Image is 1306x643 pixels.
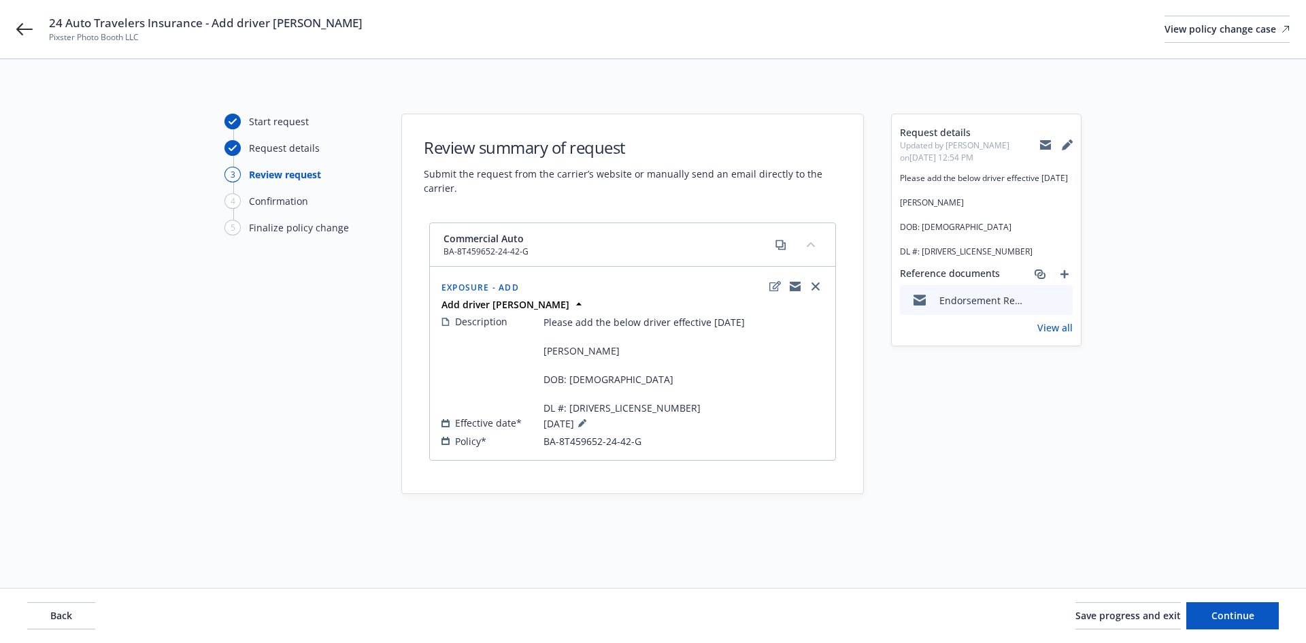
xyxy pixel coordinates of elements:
div: 4 [224,193,241,209]
span: Continue [1211,609,1254,622]
div: Confirmation [249,194,308,208]
span: Effective date* [455,416,522,430]
a: copy [773,237,789,253]
div: Finalize policy change [249,220,349,235]
button: download file [1033,293,1044,308]
div: Review request [249,167,321,182]
div: 3 [224,167,241,182]
span: Exposure - Add [441,282,519,293]
span: Policy* [455,434,486,448]
h1: Review summary of request [424,136,841,159]
div: View policy change case [1165,16,1290,42]
span: Updated by [PERSON_NAME] on [DATE] 12:54 PM [900,139,1040,164]
a: View policy change case [1165,16,1290,43]
span: Commercial Auto [443,231,529,246]
button: collapse content [800,233,822,255]
span: Submit the request from the carrier’s website or manually send an email directly to the carrier. [424,167,841,195]
span: Save progress and exit [1075,609,1181,622]
button: Continue [1186,602,1279,629]
span: Reference documents [900,266,1000,282]
span: [DATE] [543,415,590,431]
span: Pixster Photo Booth LLC [49,31,363,44]
span: Back [50,609,72,622]
div: Endorsement Request - Pixster Photo Booth LLC - BA-8T459652-24-42-G [939,293,1028,308]
button: Save progress and exit [1075,602,1181,629]
div: Commercial AutoBA-8T459652-24-42-Gcopycollapse content [430,223,835,267]
div: Start request [249,114,309,129]
span: BA-8T459652-24-42-G [443,246,529,258]
span: 24 Auto Travelers Insurance - Add driver [PERSON_NAME] [49,15,363,31]
div: Request details [249,141,320,155]
a: add [1056,266,1073,282]
div: 5 [224,220,241,235]
a: copyLogging [787,278,803,295]
span: BA-8T459652-24-42-G [543,434,641,448]
span: Please add the below driver effective [DATE] [PERSON_NAME] DOB: [DEMOGRAPHIC_DATA] DL #: [DRIVERS... [900,172,1073,258]
span: Please add the below driver effective [DATE] [PERSON_NAME] DOB: [DEMOGRAPHIC_DATA] DL #: [DRIVERS... [543,315,745,415]
a: close [807,278,824,295]
button: Back [27,602,95,629]
a: edit [767,278,783,295]
span: Request details [900,125,1040,139]
strong: Add driver [PERSON_NAME] [441,298,569,311]
a: View all [1037,320,1073,335]
button: preview file [1055,293,1067,308]
span: Description [455,314,507,329]
a: associate [1032,266,1048,282]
